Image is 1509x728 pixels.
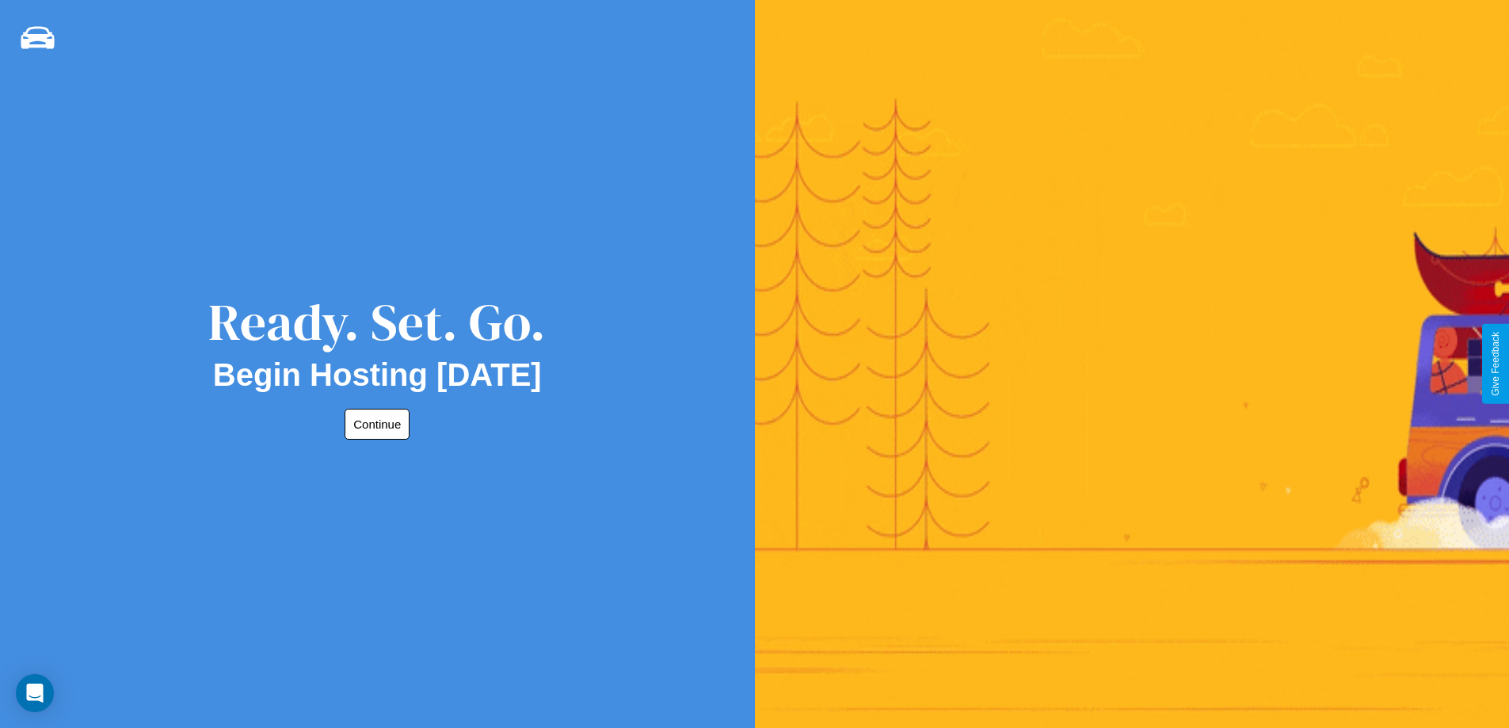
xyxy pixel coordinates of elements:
[1490,332,1501,396] div: Give Feedback
[213,357,542,393] h2: Begin Hosting [DATE]
[208,287,546,357] div: Ready. Set. Go.
[345,409,410,440] button: Continue
[16,674,54,712] div: Open Intercom Messenger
